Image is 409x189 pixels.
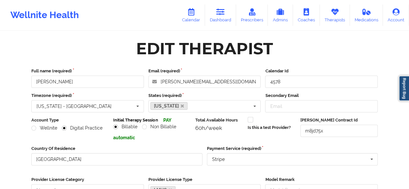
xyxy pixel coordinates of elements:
a: Coaches [293,5,320,26]
a: Dashboard [205,5,236,26]
a: Report Bug [399,76,409,101]
div: Edit Therapist [136,38,273,59]
a: Medications [350,5,383,26]
label: Non Billable [142,124,176,130]
label: Wellnite [31,125,57,131]
label: Is this a test Provider? [248,124,291,131]
label: Email (required) [148,68,261,74]
input: Calendar Id [265,76,378,88]
a: [US_STATE] [150,102,188,110]
label: Account Type [31,117,109,123]
input: Email [265,100,378,112]
label: Country Of Residence [31,145,202,152]
p: PAY [163,117,171,123]
input: Email address [148,76,261,88]
label: Provider License Type [148,176,261,183]
label: Full name (required) [31,68,144,74]
label: Timezone (required) [31,92,144,99]
a: Therapists [320,5,350,26]
p: automatic [113,134,190,141]
a: Calendar [177,5,205,26]
div: 60h/week [195,125,243,131]
label: Billable [113,124,137,130]
label: Total Available Hours [195,117,243,123]
label: Provider License Category [31,176,144,183]
a: Prescribers [236,5,268,26]
label: Initial Therapy Session [113,117,158,123]
label: Secondary Email [265,92,378,99]
input: Deel Contract Id [300,125,378,137]
label: Payment Service (required) [207,145,378,152]
div: [US_STATE] - [GEOGRAPHIC_DATA] [37,104,112,109]
a: Admins [268,5,293,26]
label: States (required) [148,92,261,99]
div: Stripe [212,157,225,162]
a: Account [383,5,409,26]
label: Calendar Id [265,68,378,74]
label: Digital Practice [62,125,102,131]
label: Model Remark [265,176,378,183]
input: Full name [31,76,144,88]
label: [PERSON_NAME] Contract Id [300,117,378,123]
